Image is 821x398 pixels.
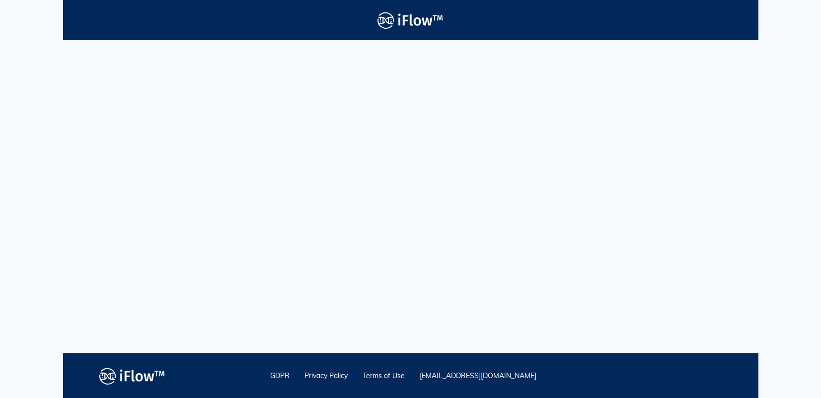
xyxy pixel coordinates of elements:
a: GDPR [270,371,290,380]
a: [EMAIL_ADDRESS][DOMAIN_NAME] [420,371,536,380]
a: Terms of Use [363,371,405,380]
div: ISO 13485 – Quality Management System [687,358,722,393]
img: logo [99,365,165,387]
a: Privacy Policy [304,371,348,380]
a: Logo [63,9,758,31]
